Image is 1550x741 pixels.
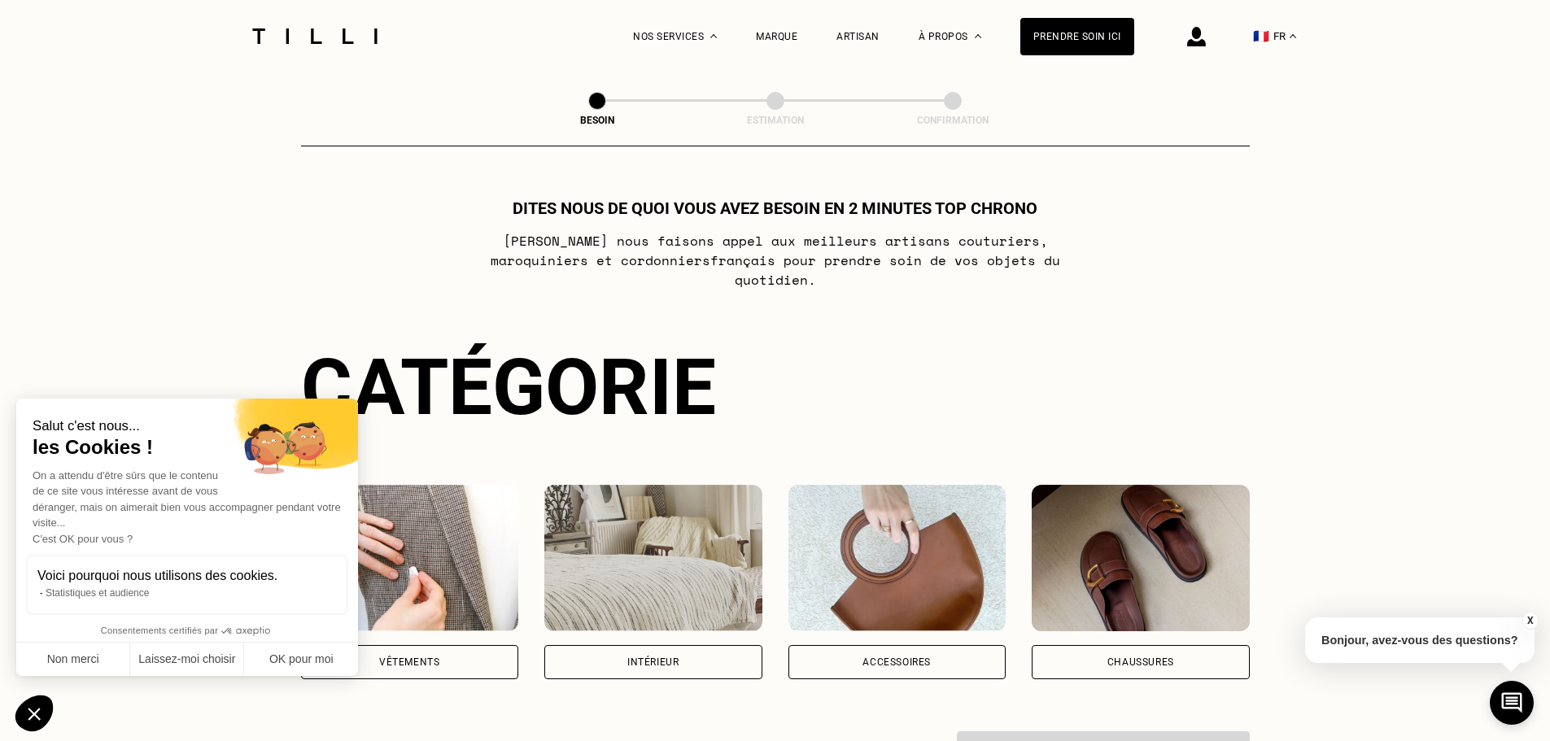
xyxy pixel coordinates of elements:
[871,115,1034,126] div: Confirmation
[1187,27,1206,46] img: icône connexion
[301,342,1250,433] div: Catégorie
[1305,617,1535,663] p: Bonjour, avez-vous des questions?
[627,657,679,667] div: Intérieur
[247,28,383,44] img: Logo du service de couturière Tilli
[301,485,519,631] img: Vêtements
[516,115,679,126] div: Besoin
[1253,28,1269,44] span: 🇫🇷
[1020,18,1134,55] a: Prendre soin ici
[756,31,797,42] a: Marque
[862,657,931,667] div: Accessoires
[975,34,981,38] img: Menu déroulant à propos
[452,231,1098,290] p: [PERSON_NAME] nous faisons appel aux meilleurs artisans couturiers , maroquiniers et cordonniers ...
[710,34,717,38] img: Menu déroulant
[379,657,439,667] div: Vêtements
[1522,612,1538,630] button: X
[1107,657,1174,667] div: Chaussures
[544,485,762,631] img: Intérieur
[788,485,1006,631] img: Accessoires
[1290,34,1296,38] img: menu déroulant
[694,115,857,126] div: Estimation
[1032,485,1250,631] img: Chaussures
[513,198,1037,218] h1: Dites nous de quoi vous avez besoin en 2 minutes top chrono
[836,31,880,42] a: Artisan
